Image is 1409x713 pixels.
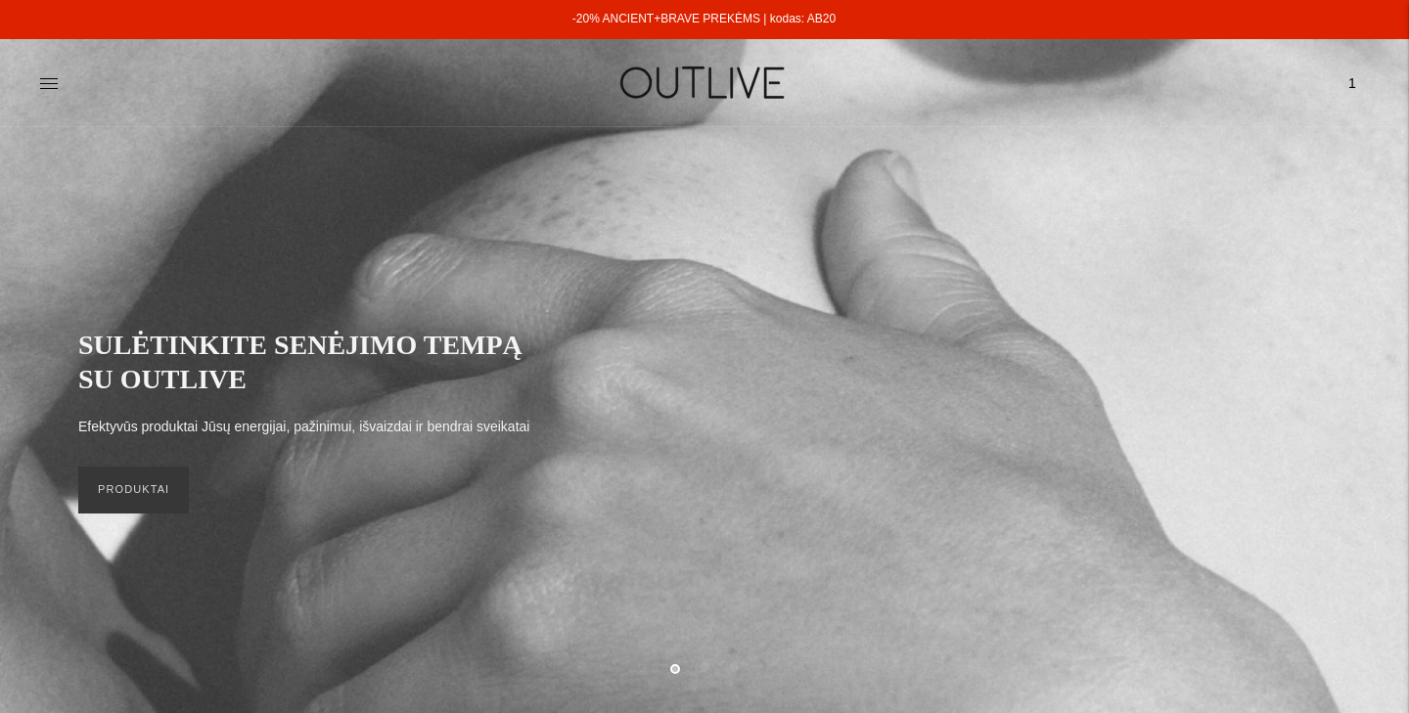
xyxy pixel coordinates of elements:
a: PRODUKTAI [78,467,189,513]
span: 1 [1339,69,1366,97]
a: 1 [1335,62,1370,105]
button: Move carousel to slide 3 [729,662,739,672]
p: Efektyvūs produktai Jūsų energijai, pažinimui, išvaizdai ir bendrai sveikatai [78,416,529,439]
a: -20% ANCIENT+BRAVE PREKĖMS | kodas: AB20 [572,12,836,25]
button: Move carousel to slide 1 [670,664,680,674]
h2: SULĖTINKITE SENĖJIMO TEMPĄ SU OUTLIVE [78,328,548,396]
img: OUTLIVE [582,49,827,116]
button: Move carousel to slide 2 [700,662,709,672]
